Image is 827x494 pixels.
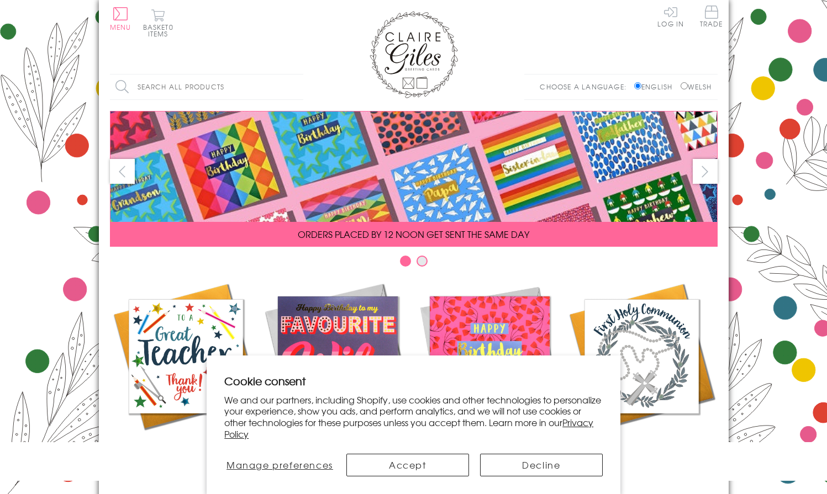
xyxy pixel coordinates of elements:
button: Menu [110,7,131,30]
span: Trade [700,6,723,27]
label: Welsh [681,82,712,92]
button: Carousel Page 1 (Current Slide) [400,256,411,267]
button: Decline [480,454,603,476]
button: Manage preferences [224,454,335,476]
span: Manage preferences [226,458,333,471]
label: English [634,82,678,92]
p: We and our partners, including Shopify, use cookies and other technologies to personalize your ex... [224,394,603,440]
button: next [693,159,718,184]
a: New Releases [262,280,414,454]
span: Communion and Confirmation [594,440,688,467]
button: Basket0 items [143,9,173,37]
input: Welsh [681,82,688,89]
button: prev [110,159,135,184]
p: Choose a language: [540,82,632,92]
h2: Cookie consent [224,373,603,389]
input: English [634,82,641,89]
a: Privacy Policy [224,416,593,440]
span: 0 items [148,22,173,39]
img: Claire Giles Greetings Cards [370,11,458,98]
a: Log In [657,6,684,27]
button: Accept [346,454,469,476]
a: Birthdays [414,280,566,454]
button: Carousel Page 2 [417,256,428,267]
input: Search all products [110,75,303,99]
div: Carousel Pagination [110,255,718,272]
span: ORDERS PLACED BY 12 NOON GET SENT THE SAME DAY [298,227,529,241]
a: Trade [700,6,723,29]
span: Academic [157,440,214,454]
input: Search [292,75,303,99]
a: Academic [110,280,262,454]
a: Communion and Confirmation [566,280,718,467]
span: Menu [110,22,131,32]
